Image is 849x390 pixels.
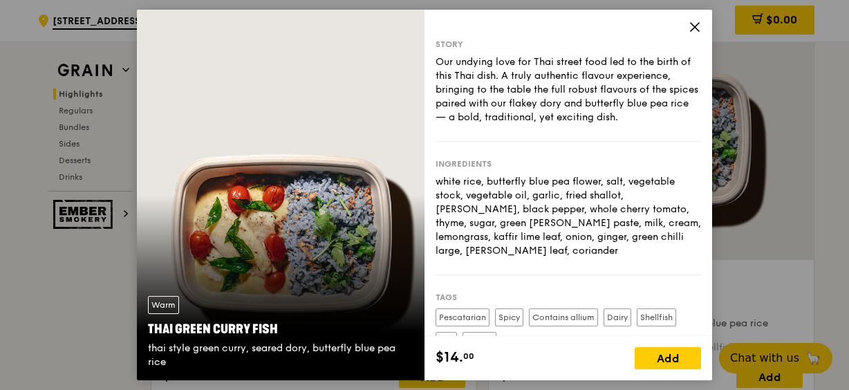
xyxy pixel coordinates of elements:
div: Thai Green Curry Fish [148,319,413,339]
div: white rice, butterfly blue pea flower, salt, vegetable stock, vegetable oil, garlic, fried shallo... [436,175,701,258]
div: Story [436,39,701,50]
div: Tags [436,292,701,303]
span: $14. [436,347,463,368]
div: Ingredients [436,158,701,169]
label: Contains allium [529,308,598,326]
label: Pescatarian [436,308,489,326]
label: Soy [436,332,457,350]
div: Warm [148,296,179,314]
div: Our undying love for Thai street food led to the birth of this Thai dish. A truly authentic flavo... [436,55,701,124]
div: thai style green curry, seared dory, butterfly blue pea rice [148,342,413,369]
label: Wheat [463,332,496,350]
span: 00 [463,351,474,362]
div: Add [635,347,701,369]
label: Shellfish [637,308,676,326]
label: Spicy [495,308,523,326]
label: Dairy [604,308,631,326]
